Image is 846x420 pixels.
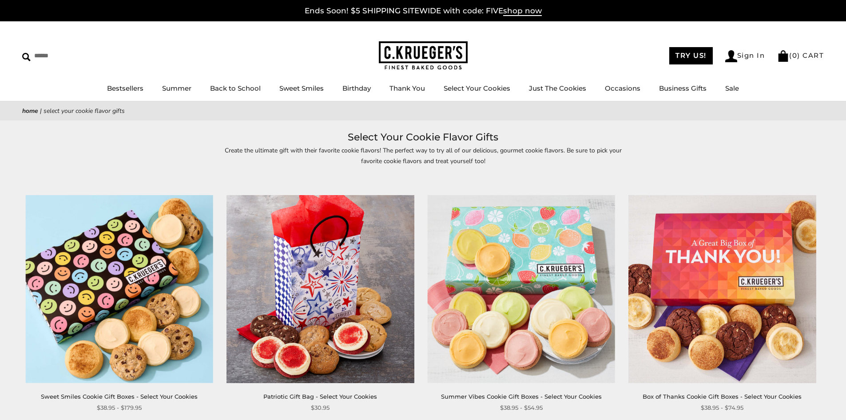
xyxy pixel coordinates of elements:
[441,393,602,400] a: Summer Vibes Cookie Gift Boxes - Select Your Cookies
[725,50,737,62] img: Account
[22,106,824,116] nav: breadcrumbs
[226,195,414,383] img: Patriotic Gift Bag - Select Your Cookies
[219,145,628,166] p: Create the ultimate gift with their favorite cookie flavors! The perfect way to try all of our de...
[725,84,739,92] a: Sale
[725,50,765,62] a: Sign In
[97,403,142,412] span: $38.95 - $179.95
[26,195,213,383] img: Sweet Smiles Cookie Gift Boxes - Select Your Cookies
[379,41,468,70] img: C.KRUEGER'S
[701,403,743,412] span: $38.95 - $74.95
[311,403,330,412] span: $30.95
[210,84,261,92] a: Back to School
[389,84,425,92] a: Thank You
[643,393,802,400] a: Box of Thanks Cookie Gift Boxes - Select Your Cookies
[500,403,543,412] span: $38.95 - $54.95
[22,53,31,61] img: Search
[792,51,798,60] span: 0
[305,6,542,16] a: Ends Soon! $5 SHIPPING SITEWIDE with code: FIVEshop now
[40,107,42,115] span: |
[605,84,640,92] a: Occasions
[41,393,198,400] a: Sweet Smiles Cookie Gift Boxes - Select Your Cookies
[659,84,707,92] a: Business Gifts
[342,84,371,92] a: Birthday
[107,84,143,92] a: Bestsellers
[36,129,810,145] h1: Select Your Cookie Flavor Gifts
[162,84,191,92] a: Summer
[279,84,324,92] a: Sweet Smiles
[22,107,38,115] a: Home
[428,195,615,383] img: Summer Vibes Cookie Gift Boxes - Select Your Cookies
[503,6,542,16] span: shop now
[777,51,824,60] a: (0) CART
[22,49,128,63] input: Search
[777,50,789,62] img: Bag
[444,84,510,92] a: Select Your Cookies
[44,107,125,115] span: Select Your Cookie Flavor Gifts
[263,393,377,400] a: Patriotic Gift Bag - Select Your Cookies
[529,84,586,92] a: Just The Cookies
[669,47,713,64] a: TRY US!
[628,195,816,383] img: Box of Thanks Cookie Gift Boxes - Select Your Cookies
